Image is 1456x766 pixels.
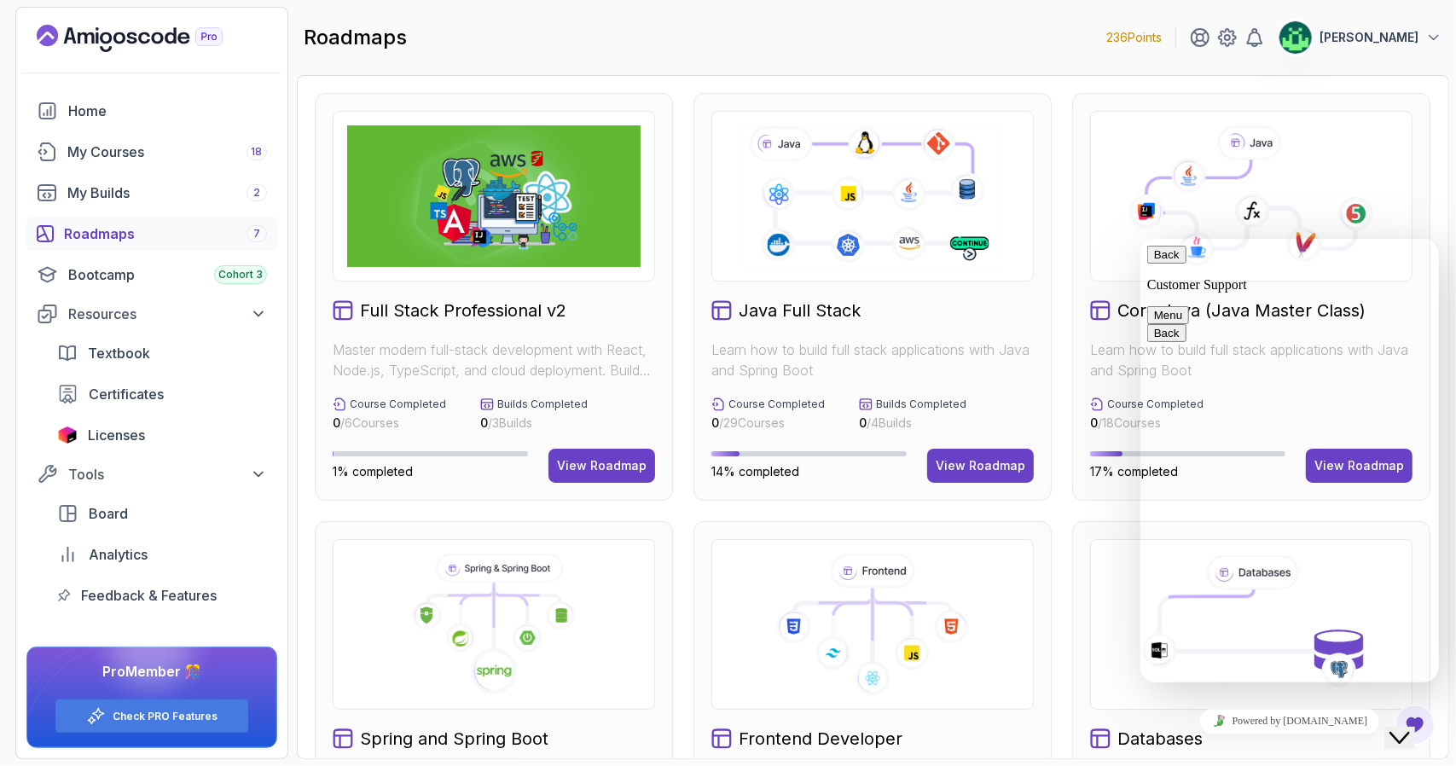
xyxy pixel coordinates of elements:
a: licenses [47,418,277,452]
div: View Roadmap [936,457,1025,474]
a: Landing page [37,25,262,52]
a: bootcamp [26,258,277,292]
p: Master modern full-stack development with React, Node.js, TypeScript, and cloud deployment. Build... [333,339,655,380]
iframe: chat widget [1140,239,1439,682]
a: Check PRO Features [113,710,218,723]
a: board [47,496,277,531]
button: Tools [26,459,277,490]
img: user profile image [1279,21,1312,54]
div: My Courses [67,142,267,162]
a: textbook [47,336,277,370]
p: Learn how to build full stack applications with Java and Spring Boot [711,339,1034,380]
span: 0 [711,415,719,430]
span: Analytics [89,544,148,565]
p: Course Completed [728,398,825,411]
iframe: chat widget [1140,702,1439,740]
span: 1% completed [333,464,413,479]
span: 0 [859,415,867,430]
span: Board [89,503,128,524]
span: 14% completed [711,464,799,479]
h2: Frontend Developer [739,727,902,751]
h2: Full Stack Professional v2 [360,299,566,322]
div: Bootcamp [68,264,267,285]
button: user profile image[PERSON_NAME] [1279,20,1442,55]
span: Feedback & Features [81,585,217,606]
div: My Builds [67,183,267,203]
span: 17% completed [1090,464,1178,479]
span: 7 [253,227,260,241]
span: 0 [1090,415,1098,430]
p: / 6 Courses [333,415,446,432]
button: Resources [26,299,277,329]
button: Check PRO Features [55,699,249,734]
img: Full Stack Professional v2 [347,125,641,267]
iframe: chat widget [1384,698,1439,749]
p: Course Completed [1107,398,1204,411]
p: Builds Completed [876,398,966,411]
a: analytics [47,537,277,572]
h2: Core Java (Java Master Class) [1117,299,1366,322]
span: Certificates [89,384,164,404]
p: / 29 Courses [711,415,825,432]
div: Resources [68,304,267,324]
p: Course Completed [350,398,446,411]
span: 0 [480,415,488,430]
button: View Roadmap [548,449,655,483]
a: feedback [47,578,277,612]
div: Home [68,101,267,121]
p: / 18 Courses [1090,415,1204,432]
h2: Spring and Spring Boot [360,727,548,751]
a: roadmaps [26,217,277,251]
p: Learn how to build full stack applications with Java and Spring Boot [1090,339,1412,380]
h2: Databases [1117,727,1203,751]
p: / 4 Builds [859,415,966,432]
a: certificates [47,377,277,411]
p: [PERSON_NAME] [1320,29,1418,46]
button: View Roadmap [927,449,1034,483]
div: Tools [68,464,267,485]
a: builds [26,176,277,210]
span: 2 [253,186,260,200]
span: 18 [252,145,263,159]
span: Licenses [88,425,145,445]
img: jetbrains icon [57,427,78,444]
div: View Roadmap [557,457,647,474]
div: Roadmaps [64,223,267,244]
p: / 3 Builds [480,415,588,432]
a: home [26,94,277,128]
h2: Java Full Stack [739,299,861,322]
span: Textbook [88,343,150,363]
span: 0 [333,415,340,430]
a: courses [26,135,277,169]
p: Builds Completed [497,398,588,411]
span: Cohort 3 [218,268,263,281]
p: 236 Points [1106,29,1162,46]
h2: roadmaps [304,24,407,51]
